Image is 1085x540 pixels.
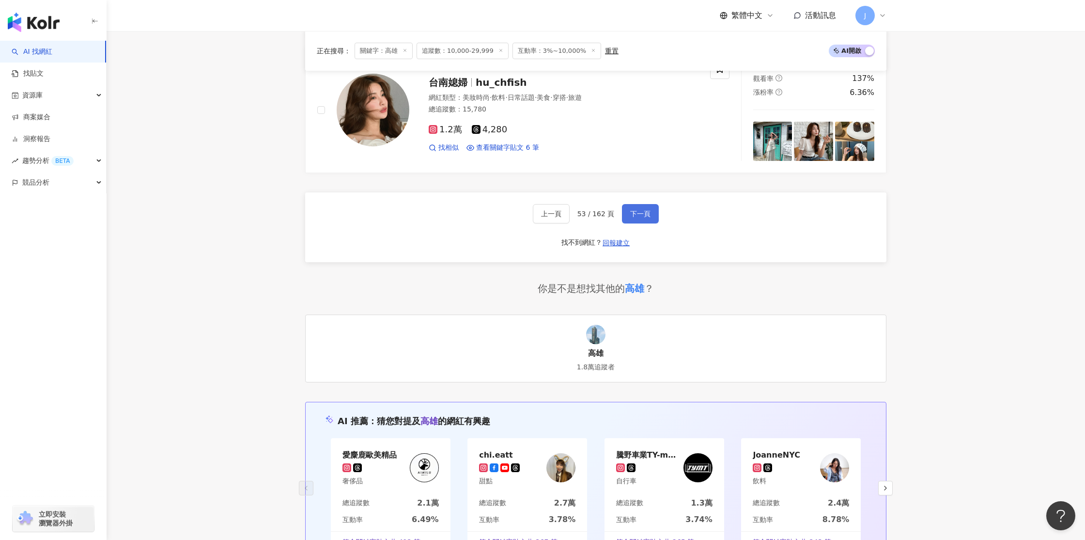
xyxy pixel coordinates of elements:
span: 活動訊息 [805,11,836,20]
span: 猜您對提及 的網紅有興趣 [377,416,490,426]
span: 53 / 162 頁 [577,210,615,218]
img: KOL Avatar [410,453,439,482]
span: question-circle [775,89,782,95]
span: 找相似 [438,143,459,153]
div: 8.78% [822,514,850,525]
div: 飲料 [753,476,800,486]
button: 回報建立 [602,235,630,251]
span: · [490,94,492,101]
div: 2.7萬 [554,498,575,508]
button: 上一頁 [533,204,570,223]
span: 下一頁 [630,210,651,218]
img: KOL Avatar [683,453,713,482]
button: 下一頁 [622,204,659,223]
img: KOL Avatar [337,74,409,146]
div: 2.1萬 [417,498,438,508]
div: 總追蹤數 [342,498,370,508]
div: 自行車 [616,476,679,486]
div: 愛麋鹿歐美精品 [342,450,397,460]
span: 上一頁 [541,210,561,218]
span: 競品分析 [22,172,49,193]
div: 互動率 [616,515,636,525]
span: J [864,10,866,21]
img: logo [8,13,60,32]
div: 總追蹤數 ： 15,780 [429,105,698,114]
span: hu_chfish [476,77,527,88]
span: 追蹤數：10,000-29,999 [417,43,509,59]
span: · [535,94,537,101]
img: KOL Avatar [586,325,605,344]
a: KOL Avatar高雄1.8萬追蹤者 [305,315,886,382]
img: post-image [794,122,833,161]
img: post-image [753,122,792,161]
span: 回報建立 [603,239,630,247]
span: 美妝時尚 [463,94,490,101]
div: 3.78% [549,514,576,525]
a: KOL Avatar台南媳婦hu_chfish網紅類型：美妝時尚·飲料·日常話題·美食·穿搭·旅遊總追蹤數：15,7801.2萬4,280找相似查看關鍵字貼文 6 筆互動率question-ci... [305,48,886,173]
span: 漲粉率 [753,88,774,96]
div: AI 推薦 ： [338,415,490,427]
div: 3.74% [685,514,713,525]
span: · [505,94,507,101]
div: 互動率 [753,515,773,525]
span: rise [12,158,18,164]
span: 1.2萬 [429,125,462,135]
span: 趨勢分析 [22,150,74,172]
div: 互動率 [342,515,363,525]
div: 總追蹤數 [616,498,643,508]
span: 繁體中文 [731,10,762,21]
div: 6.36% [850,87,874,98]
span: · [550,94,552,101]
div: 高雄 [625,282,644,295]
a: 商案媒合 [12,112,50,122]
span: 正在搜尋 ： [317,47,351,55]
span: 飲料 [492,94,505,101]
span: 旅遊 [568,94,582,101]
div: 1.8萬追蹤者 [577,363,615,372]
span: 關鍵字：高雄 [355,43,413,59]
div: 高雄 [588,348,604,359]
div: 甜點 [479,476,520,486]
span: 4,280 [472,125,508,135]
span: 高雄 [420,416,438,426]
a: 洞察報告 [12,134,50,144]
span: 資源庫 [22,84,43,106]
span: 觀看率 [753,75,774,82]
div: 6.49% [412,514,439,525]
a: chrome extension立即安裝 瀏覽器外掛 [13,506,94,532]
span: 美食 [537,94,550,101]
span: 互動率：3%~10,000% [512,43,601,59]
span: 台南媳婦 [429,77,467,88]
div: JoanneNYC [753,450,800,460]
div: 總追蹤數 [753,498,780,508]
span: 日常話題 [508,94,535,101]
div: 找不到網紅？ [561,238,602,248]
img: post-image [835,122,874,161]
a: 找貼文 [12,69,44,79]
div: BETA [51,156,74,166]
div: 你是不是想找其他的 ？ [538,282,654,295]
div: chi.eatt [479,450,520,460]
div: 騰野車業TY-motor(SYM鳳山展銷中心） [616,450,679,460]
div: 137% [852,73,874,84]
span: 穿搭 [553,94,566,101]
img: chrome extension [15,511,34,526]
img: KOL Avatar [820,453,849,482]
div: 奢侈品 [342,476,397,486]
span: 查看關鍵字貼文 6 筆 [476,143,539,153]
img: KOL Avatar [546,453,575,482]
span: question-circle [775,75,782,81]
div: 互動率 [479,515,499,525]
div: 2.4萬 [828,498,849,508]
iframe: Help Scout Beacon - Open [1046,501,1075,530]
span: · [566,94,568,101]
div: 總追蹤數 [479,498,506,508]
a: 查看關鍵字貼文 6 筆 [466,143,539,153]
div: 1.3萬 [691,498,712,508]
div: 網紅類型 ： [429,93,698,103]
a: searchAI 找網紅 [12,47,52,57]
div: 重置 [605,47,619,55]
a: 找相似 [429,143,459,153]
span: 立即安裝 瀏覽器外掛 [39,510,73,527]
